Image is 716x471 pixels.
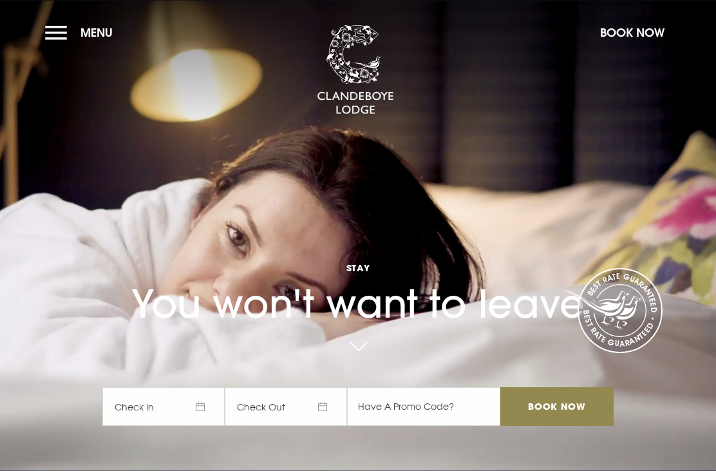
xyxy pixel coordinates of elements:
input: Book Now [500,387,614,426]
img: Clandeboye Lodge [317,25,394,115]
h1: You won't want to leave [102,231,614,327]
input: Have A Promo Code? [347,387,500,426]
button: Book Now [594,19,671,46]
span: Menu [80,25,113,40]
span: Check Out [225,387,347,426]
button: Menu [45,19,119,46]
span: Check In [102,387,225,426]
span: Stay [102,262,614,274]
